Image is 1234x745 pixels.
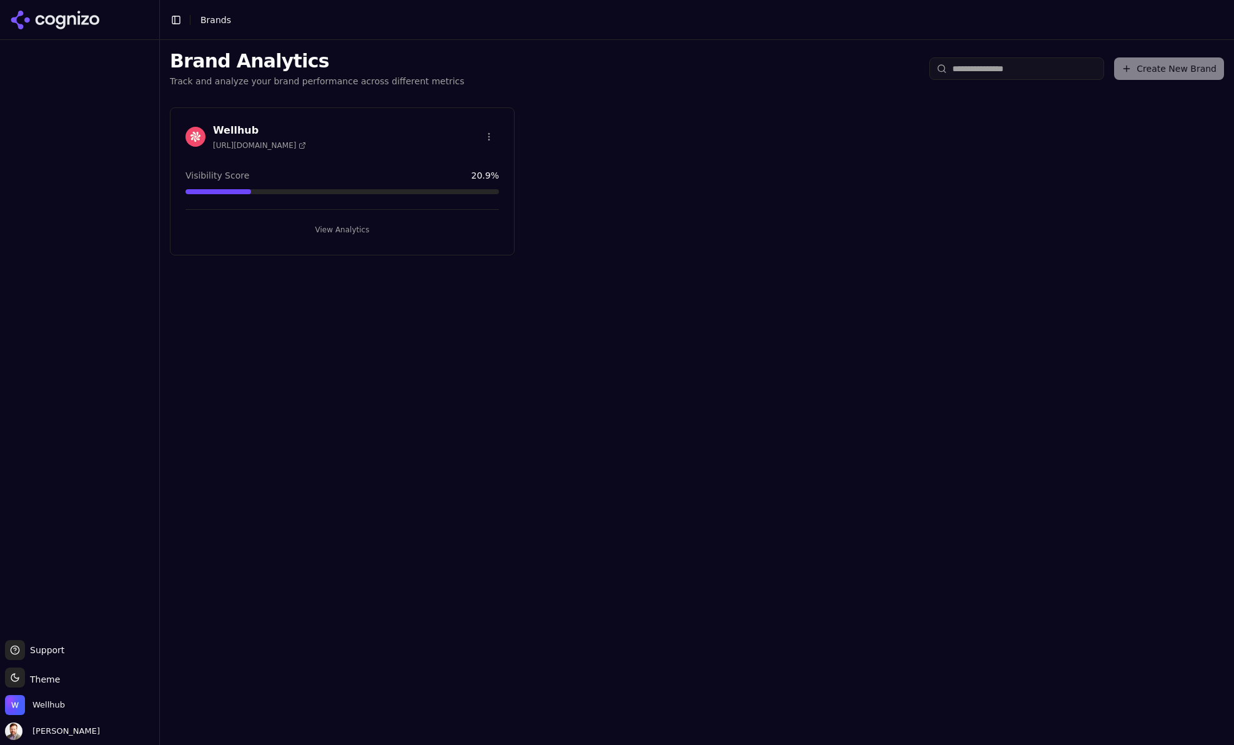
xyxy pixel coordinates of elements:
[5,695,25,715] img: Wellhub
[170,75,465,87] p: Track and analyze your brand performance across different metrics
[185,169,249,182] span: Visibility Score
[213,123,306,138] h3: Wellhub
[200,15,231,25] span: Brands
[170,50,465,72] h1: Brand Analytics
[185,220,499,240] button: View Analytics
[25,674,60,684] span: Theme
[185,127,205,147] img: Wellhub
[27,726,100,737] span: [PERSON_NAME]
[213,141,306,150] span: [URL][DOMAIN_NAME]
[5,695,65,715] button: Open organization switcher
[5,723,100,740] button: Open user button
[471,169,499,182] span: 20.9 %
[200,14,1199,26] nav: breadcrumb
[25,644,64,656] span: Support
[32,699,65,711] span: Wellhub
[5,723,22,740] img: Chris Dean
